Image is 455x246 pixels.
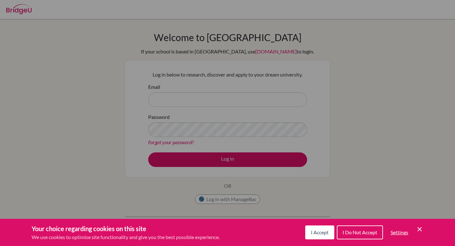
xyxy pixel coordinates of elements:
button: I Do Not Accept [337,225,383,239]
button: Settings [385,226,413,239]
p: We use cookies to optimise site functionality and give you the best possible experience. [32,233,220,241]
span: I Do Not Accept [343,229,377,235]
button: Save and close [416,225,423,233]
span: I Accept [311,229,329,235]
button: I Accept [305,225,334,239]
h3: Your choice regarding cookies on this site [32,224,220,233]
span: Settings [391,229,408,235]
